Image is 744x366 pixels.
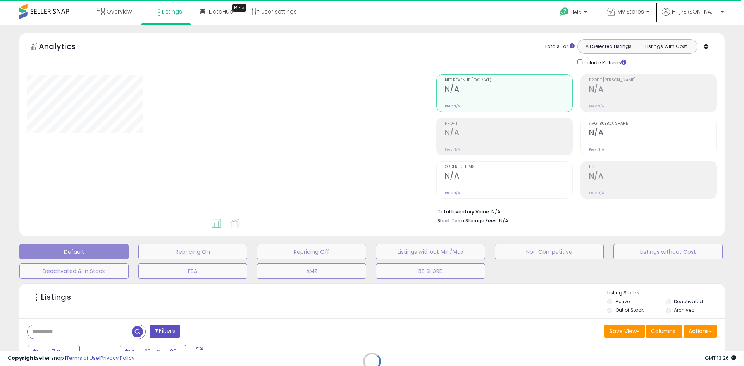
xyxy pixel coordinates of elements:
b: Short Term Storage Fees: [437,217,498,224]
a: Hi [PERSON_NAME] [662,8,724,25]
button: BB SHARE [376,263,485,279]
button: Non Competitive [495,244,604,259]
span: Hi [PERSON_NAME] [672,8,718,15]
button: FBA [138,263,248,279]
button: Repricing Off [257,244,366,259]
button: Default [19,244,129,259]
b: Total Inventory Value: [437,208,490,215]
span: Help [571,9,582,15]
h2: N/A [445,128,572,139]
span: ROI [589,165,716,169]
small: Prev: N/A [445,191,460,195]
div: seller snap | | [8,355,134,362]
small: Prev: N/A [589,104,604,108]
h2: N/A [589,172,716,182]
a: Help [554,1,595,25]
span: Listings [162,8,182,15]
button: Listings without Cost [613,244,723,259]
strong: Copyright [8,354,36,362]
span: Ordered Items [445,165,572,169]
span: DataHub [209,8,233,15]
button: Listings without Min/Max [376,244,485,259]
button: Deactivated & In Stock [19,263,129,279]
h2: N/A [445,85,572,95]
small: Prev: N/A [445,147,460,152]
button: AMZ [257,263,366,279]
div: Tooltip anchor [232,4,246,12]
span: Profit [PERSON_NAME] [589,78,716,82]
i: Get Help [560,7,569,17]
h2: N/A [589,128,716,139]
small: Prev: N/A [589,191,604,195]
span: Avg. Buybox Share [589,122,716,126]
button: Listings With Cost [637,41,695,52]
span: Profit [445,122,572,126]
span: Overview [107,8,132,15]
span: N/A [499,217,508,224]
span: Net Revenue (Exc. VAT) [445,78,572,82]
h2: N/A [589,85,716,95]
span: My Stores [617,8,644,15]
button: All Selected Listings [580,41,637,52]
small: Prev: N/A [445,104,460,108]
button: Repricing On [138,244,248,259]
div: Totals For [544,43,575,50]
small: Prev: N/A [589,147,604,152]
h2: N/A [445,172,572,182]
h5: Analytics [39,41,91,54]
li: N/A [437,206,711,216]
div: Include Returns [572,58,635,67]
